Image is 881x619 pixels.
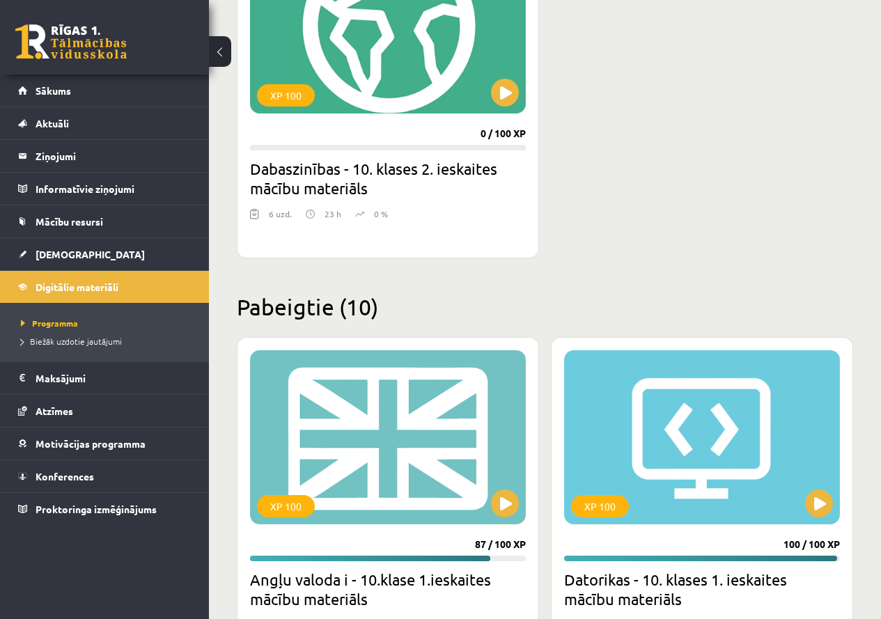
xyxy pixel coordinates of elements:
legend: Ziņojumi [36,140,192,172]
span: Proktoringa izmēģinājums [36,503,157,515]
a: Konferences [18,460,192,492]
a: Sākums [18,75,192,107]
div: XP 100 [257,495,315,517]
legend: Maksājumi [36,362,192,394]
span: Motivācijas programma [36,437,146,450]
div: XP 100 [571,495,629,517]
div: 6 uzd. [269,207,292,228]
p: 23 h [325,207,341,220]
span: Digitālie materiāli [36,281,118,293]
h2: Angļu valoda i - 10.klase 1.ieskaites mācību materiāls [250,570,526,609]
a: Digitālie materiāli [18,271,192,303]
a: Motivācijas programma [18,428,192,460]
h2: Pabeigtie (10) [237,293,853,320]
a: Mācību resursi [18,205,192,237]
a: Biežāk uzdotie jautājumi [21,335,195,347]
a: Rīgas 1. Tālmācības vidusskola [15,24,127,59]
span: Biežāk uzdotie jautājumi [21,336,122,347]
span: [DEMOGRAPHIC_DATA] [36,248,145,260]
a: Proktoringa izmēģinājums [18,493,192,525]
h2: Datorikas - 10. klases 1. ieskaites mācību materiāls [564,570,840,609]
span: Mācību resursi [36,215,103,228]
a: [DEMOGRAPHIC_DATA] [18,238,192,270]
a: Programma [21,317,195,329]
span: Sākums [36,84,71,97]
span: Konferences [36,470,94,483]
a: Ziņojumi [18,140,192,172]
a: Aktuāli [18,107,192,139]
a: Informatīvie ziņojumi [18,173,192,205]
a: Atzīmes [18,395,192,427]
span: Programma [21,318,78,329]
h2: Dabaszinības - 10. klases 2. ieskaites mācību materiāls [250,159,526,198]
a: Maksājumi [18,362,192,394]
span: Atzīmes [36,405,73,417]
span: Aktuāli [36,117,69,130]
legend: Informatīvie ziņojumi [36,173,192,205]
p: 0 % [374,207,388,220]
div: XP 100 [257,84,315,107]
